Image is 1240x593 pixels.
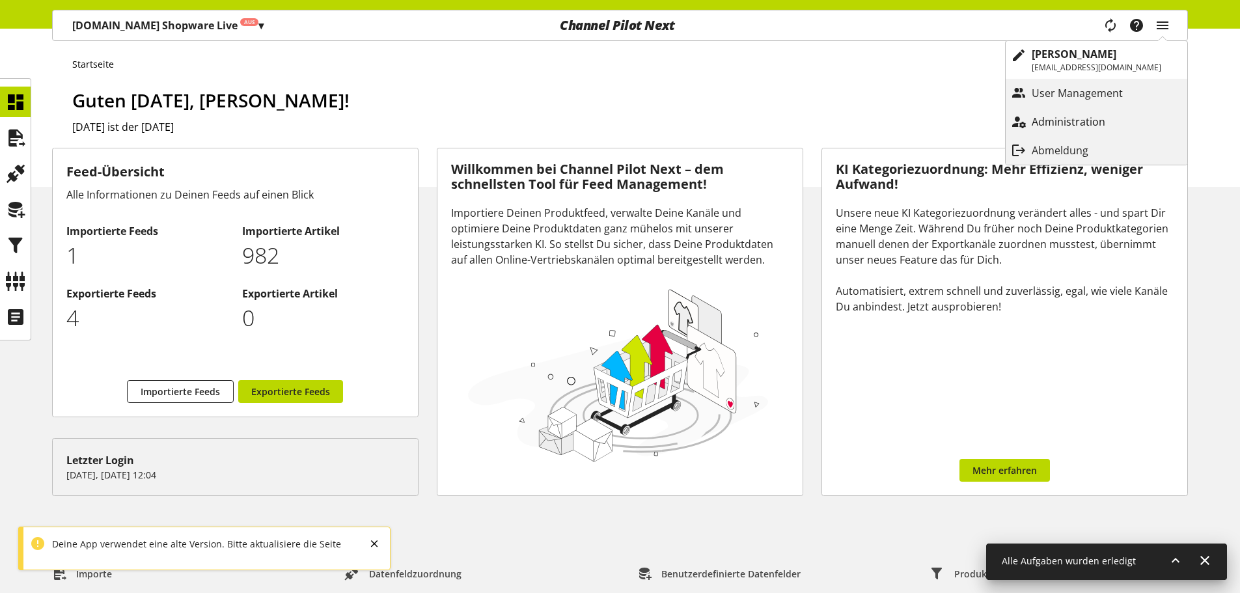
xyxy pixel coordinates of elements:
p: Abmeldung [1032,143,1114,158]
a: Exportierte Feeds [238,380,343,403]
a: Datenfeldzuordnung [335,562,472,585]
p: [DATE], [DATE] 12:04 [66,468,404,482]
p: 1 [66,239,228,272]
h3: Feed-Übersicht [66,162,404,182]
p: User Management [1032,85,1149,101]
nav: main navigation [52,10,1188,41]
h2: [DATE] ist der [DATE] [72,119,1188,135]
h3: KI Kategoriezuordnung: Mehr Effizienz, weniger Aufwand! [836,162,1174,191]
span: Alle Aufgaben wurden erledigt [1002,555,1136,567]
span: Produktfilter [954,567,1012,581]
p: 0 [242,301,404,335]
span: Datenfeldzuordnung [369,567,462,581]
p: [EMAIL_ADDRESS][DOMAIN_NAME] [1032,62,1161,74]
b: [PERSON_NAME] [1032,47,1116,61]
span: Exportierte Feeds [251,385,330,398]
h2: Importierte Artikel [242,223,404,239]
div: Importiere Deinen Produktfeed, verwalte Deine Kanäle und optimiere Deine Produktdaten ganz mühelo... [451,205,789,268]
div: Unsere neue KI Kategoriezuordnung verändert alles - und spart Dir eine Menge Zeit. Während Du frü... [836,205,1174,314]
h3: Willkommen bei Channel Pilot Next – dem schnellsten Tool für Feed Management! [451,162,789,191]
a: Produktfilter [920,562,1023,585]
p: 982 [242,239,404,272]
span: ▾ [258,18,264,33]
a: Importierte Feeds [127,380,234,403]
span: Importierte Feeds [141,385,220,398]
div: Letzter Login [66,452,404,468]
div: Deine App verwendet eine alte Version. Bitte aktualisiere die Seite [46,537,341,551]
h2: Exportierte Artikel [242,286,404,301]
span: Aus [244,18,255,26]
span: Benutzerdefinierte Datenfelder [661,567,801,581]
span: Importe [76,567,112,581]
div: Alle Informationen zu Deinen Feeds auf einen Blick [66,187,404,202]
img: 78e1b9dcff1e8392d83655fcfc870417.svg [464,284,773,465]
a: [PERSON_NAME][EMAIL_ADDRESS][DOMAIN_NAME] [1006,41,1187,79]
a: Mehr erfahren [959,459,1050,482]
span: Mehr erfahren [972,463,1037,477]
a: Benutzerdefinierte Datenfelder [627,562,811,585]
h2: Importierte Feeds [66,223,228,239]
p: 4 [66,301,228,335]
a: Importe [42,562,122,585]
h2: Exportierte Feeds [66,286,228,301]
p: Administration [1032,114,1131,130]
span: Guten [DATE], [PERSON_NAME]! [72,88,350,113]
p: [DOMAIN_NAME] Shopware Live [72,18,264,33]
a: User Management [1006,81,1187,105]
a: Administration [1006,110,1187,133]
